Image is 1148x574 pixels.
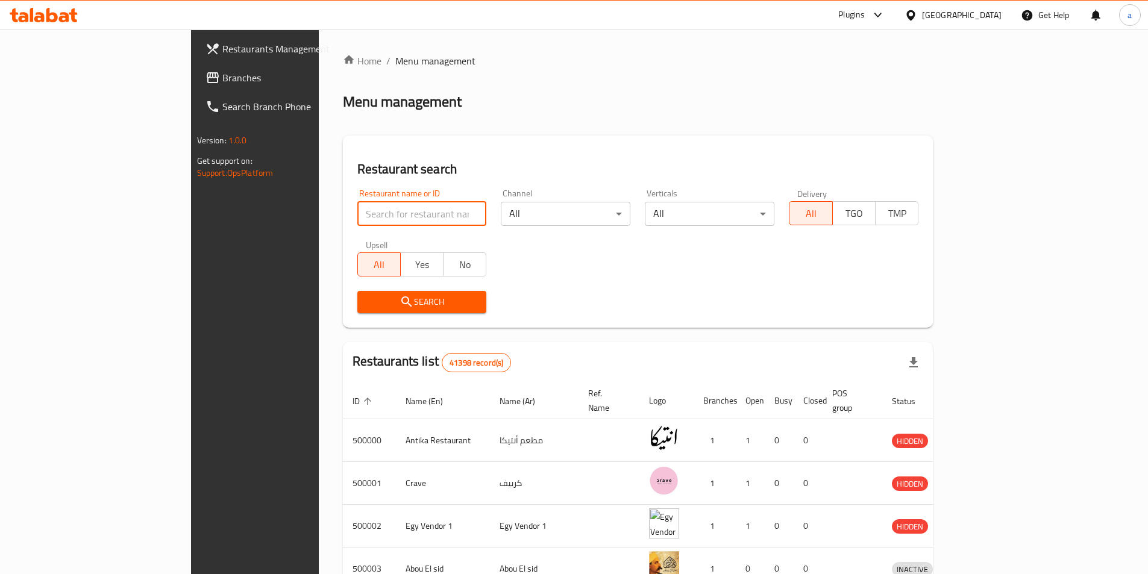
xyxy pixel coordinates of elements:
button: Search [357,291,487,313]
td: 1 [736,419,765,462]
h2: Menu management [343,92,462,111]
div: Total records count [442,353,511,372]
th: Logo [639,382,694,419]
li: / [386,54,391,68]
td: 1 [736,462,765,505]
button: TGO [832,201,876,225]
td: 0 [794,462,823,505]
span: 41398 record(s) [442,357,510,369]
td: 1 [736,505,765,547]
button: All [357,252,401,276]
span: POS group [832,386,868,415]
td: 0 [794,419,823,462]
img: Egy Vendor 1 [649,508,679,538]
span: Ref. Name [588,386,625,415]
span: Status [892,394,931,408]
span: Version: [197,133,227,148]
span: Restaurants Management [222,42,373,56]
div: All [645,202,774,226]
span: Name (Ar) [500,394,551,408]
span: Search Branch Phone [222,99,373,114]
th: Closed [794,382,823,419]
td: 1 [694,505,736,547]
span: ID [353,394,375,408]
td: 0 [765,419,794,462]
h2: Restaurant search [357,160,919,178]
td: Antika Restaurant [396,419,490,462]
span: All [363,256,396,273]
a: Support.OpsPlatform [197,165,274,181]
div: [GEOGRAPHIC_DATA] [922,8,1002,22]
td: 1 [694,462,736,505]
td: كرييف [490,462,579,505]
td: 1 [694,419,736,462]
td: Crave [396,462,490,505]
div: Export file [899,348,928,377]
div: All [501,202,630,226]
th: Busy [765,382,794,419]
a: Branches [196,63,383,92]
button: Yes [400,252,444,276]
button: TMP [875,201,918,225]
span: All [794,205,827,222]
span: No [448,256,481,273]
span: Branches [222,70,373,85]
span: Name (En) [406,394,459,408]
nav: breadcrumb [343,54,933,68]
td: مطعم أنتيكا [490,419,579,462]
span: TGO [838,205,871,222]
td: Egy Vendor 1 [396,505,490,547]
td: 0 [765,462,794,505]
span: HIDDEN [892,520,928,534]
label: Upsell [366,240,388,249]
button: No [443,252,486,276]
td: 0 [794,505,823,547]
td: Egy Vendor 1 [490,505,579,547]
span: Get support on: [197,153,252,169]
td: 0 [765,505,794,547]
h2: Restaurants list [353,352,512,372]
span: Menu management [395,54,475,68]
th: Branches [694,382,736,419]
img: Antika Restaurant [649,423,679,453]
img: Crave [649,466,679,496]
span: a [1128,8,1132,22]
span: HIDDEN [892,477,928,491]
span: 1.0.0 [228,133,247,148]
span: Search [367,295,477,310]
div: Plugins [838,8,865,22]
span: HIDDEN [892,434,928,448]
input: Search for restaurant name or ID.. [357,202,487,226]
span: TMP [880,205,914,222]
div: HIDDEN [892,519,928,534]
span: Yes [406,256,439,273]
button: All [789,201,832,225]
a: Search Branch Phone [196,92,383,121]
a: Restaurants Management [196,34,383,63]
label: Delivery [797,189,827,198]
th: Open [736,382,765,419]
